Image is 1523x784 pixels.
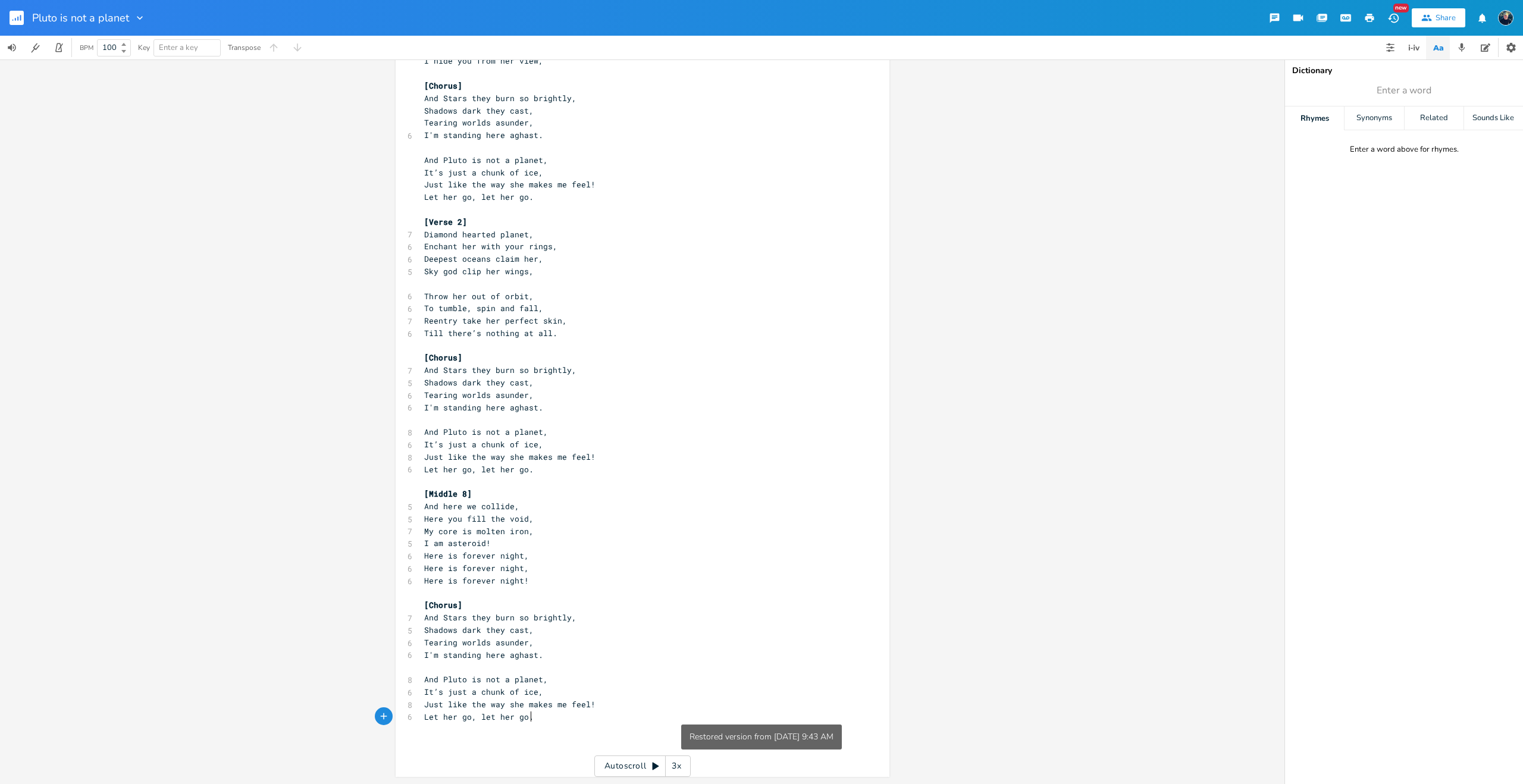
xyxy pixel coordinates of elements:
[424,464,534,475] span: Let her go, let her go.
[666,755,687,777] div: 3x
[424,402,543,413] span: I'm standing here aghast.
[424,253,543,264] span: Deepest oceans claim her,
[424,303,543,313] span: To tumble, spin and fall,
[424,612,576,623] span: And Stars they burn so brightly,
[424,538,491,548] span: I am asteroid!
[424,192,534,202] span: Let her go, let her go.
[424,563,529,573] span: Here is forever night,
[424,167,543,178] span: It’s just a chunk of ice,
[1393,4,1409,12] div: New
[424,451,596,462] span: Just like the way she makes me feel!
[424,575,529,586] span: Here is forever night!
[424,105,538,116] span: Shadows dark they cast,
[424,526,534,537] span: My core is molten iron,
[424,501,519,512] span: And here we collide,
[1292,67,1516,75] div: Dictionary
[424,377,538,388] span: Shadows dark they cast,
[424,686,543,697] span: It’s just a chunk of ice,
[424,315,567,326] span: Reentry take her perfect skin,
[424,291,534,302] span: Throw her out of orbit,
[1381,7,1405,29] button: New
[424,241,557,252] span: Enchant her with your rings,
[424,155,548,165] span: And Pluto is not a planet,
[1377,84,1431,98] span: Enter a word
[1405,106,1464,130] div: Related
[424,439,543,450] span: It’s just a chunk of ice,
[594,755,691,777] div: Autoscroll
[424,550,529,561] span: Here is forever night,
[1345,106,1403,130] div: Synonyms
[424,365,576,375] span: And Stars they burn so brightly,
[424,179,596,190] span: Just like the way she makes me feel!
[80,45,93,51] div: BPM
[138,44,150,51] div: Key
[424,55,543,66] span: I hide you from her view,
[424,217,467,227] span: [Verse 2]
[1436,12,1456,23] div: Share
[424,488,472,499] span: [Middle 8]
[424,80,462,91] span: [Chorus]
[424,650,543,660] span: I'm standing here aghast.
[1464,106,1523,130] div: Sounds Like
[424,711,534,722] span: Let her go, let her go.
[32,12,129,23] span: Pluto is not a planet
[159,42,198,53] span: Enter a key
[424,93,576,104] span: And Stars they burn so brightly,
[424,117,534,128] span: Tearing worlds asunder,
[424,674,548,685] span: And Pluto is not a planet,
[424,637,534,648] span: Tearing worlds asunder,
[424,600,462,610] span: [Chorus]
[424,699,596,710] span: Just like the way she makes me feel!
[424,130,543,140] span: I'm standing here aghast.
[424,266,534,277] span: Sky god clip her wings,
[424,625,538,635] span: Shadows dark they cast,
[1285,106,1344,130] div: Rhymes
[424,352,462,363] span: [Chorus]
[424,328,557,338] span: Till there’s nothing at all.
[424,513,534,524] span: Here you fill the void,
[424,390,534,400] span: Tearing worlds asunder,
[228,44,261,51] div: Transpose
[1498,10,1513,26] img: Stew Dean
[1350,145,1459,155] div: Enter a word above for rhymes.
[424,427,548,437] span: And Pluto is not a planet,
[1412,8,1465,27] button: Share
[424,229,534,240] span: Diamond hearted planet,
